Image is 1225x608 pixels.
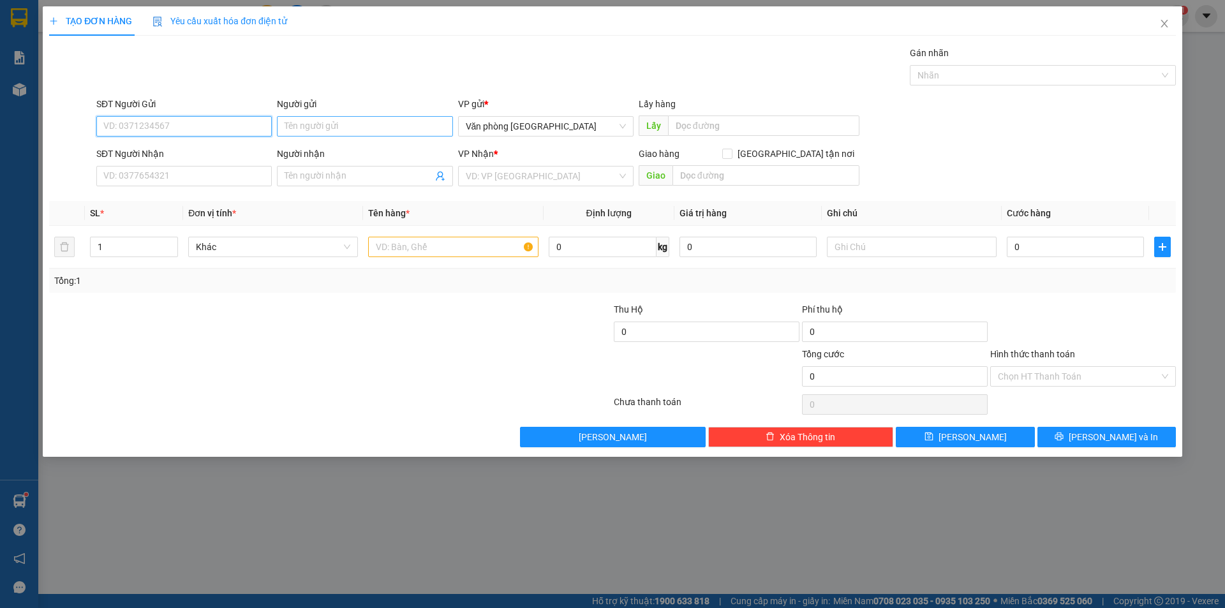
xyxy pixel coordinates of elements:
span: Lấy [639,115,668,136]
div: VP gửi [458,97,634,111]
div: Phí thu hộ [802,302,988,322]
span: [PERSON_NAME] [939,430,1007,444]
input: VD: Bàn, Ghế [368,237,538,257]
div: SĐT Người Nhận [96,147,272,161]
button: printer[PERSON_NAME] và In [1037,427,1176,447]
span: plus [1155,242,1170,252]
span: delete [766,432,775,442]
b: An Anh Limousine [16,82,70,142]
span: Lấy hàng [639,99,676,109]
div: SĐT Người Gửi [96,97,272,111]
input: Ghi Chú [827,237,997,257]
span: Xóa Thông tin [780,430,835,444]
span: kg [657,237,669,257]
button: [PERSON_NAME] [520,427,706,447]
span: Giao hàng [639,149,679,159]
span: Giá trị hàng [679,208,727,218]
span: user-add [435,171,445,181]
span: Văn phòng Tân Phú [466,117,626,136]
span: Cước hàng [1007,208,1051,218]
button: save[PERSON_NAME] [896,427,1034,447]
b: Biên nhận gởi hàng hóa [82,19,122,122]
span: Khác [196,237,350,256]
span: Thu Hộ [614,304,643,315]
span: Đơn vị tính [188,208,236,218]
span: Tổng cước [802,349,844,359]
label: Hình thức thanh toán [990,349,1075,359]
div: Người gửi [277,97,452,111]
span: [GEOGRAPHIC_DATA] tận nơi [732,147,859,161]
span: plus [49,17,58,26]
div: Người nhận [277,147,452,161]
button: Close [1147,6,1182,42]
button: plus [1154,237,1171,257]
span: Định lượng [586,208,632,218]
span: Tên hàng [368,208,410,218]
span: Giao [639,165,672,186]
span: SL [90,208,100,218]
span: save [924,432,933,442]
span: [PERSON_NAME] và In [1069,430,1158,444]
img: icon [152,17,163,27]
input: Dọc đường [672,165,859,186]
span: [PERSON_NAME] [579,430,647,444]
span: Yêu cầu xuất hóa đơn điện tử [152,16,287,26]
input: Dọc đường [668,115,859,136]
span: close [1159,19,1169,29]
span: VP Nhận [458,149,494,159]
div: Tổng: 1 [54,274,473,288]
input: 0 [679,237,817,257]
button: delete [54,237,75,257]
label: Gán nhãn [910,48,949,58]
th: Ghi chú [822,201,1002,226]
button: deleteXóa Thông tin [708,427,894,447]
span: printer [1055,432,1064,442]
div: Chưa thanh toán [612,395,801,417]
span: TẠO ĐƠN HÀNG [49,16,132,26]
